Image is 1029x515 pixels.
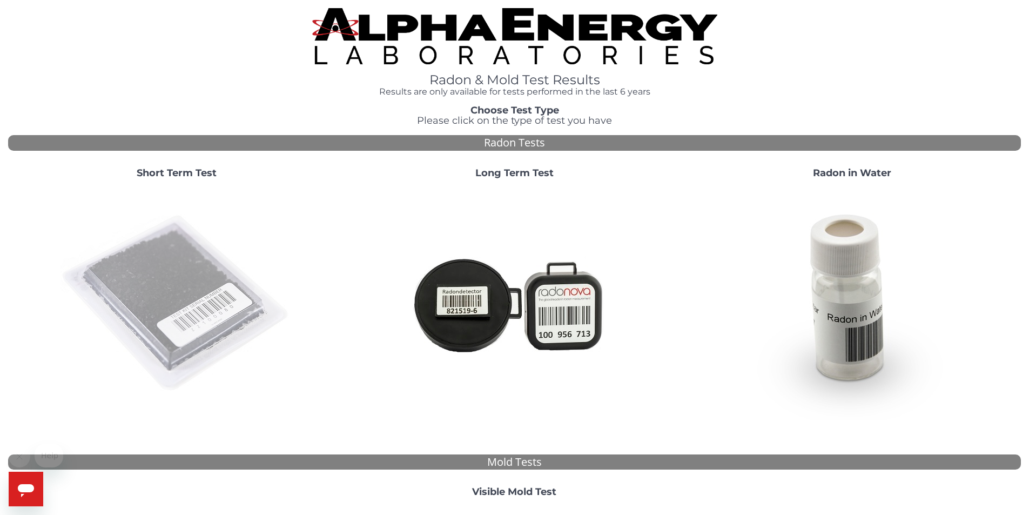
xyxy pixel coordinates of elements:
[312,87,717,97] h4: Results are only available for tests performed in the last 6 years
[35,444,63,467] iframe: Message from company
[813,167,891,179] strong: Radon in Water
[472,486,556,498] strong: Visible Mold Test
[137,167,217,179] strong: Short Term Test
[8,135,1021,151] div: Radon Tests
[9,446,30,467] iframe: Close message
[9,472,43,506] iframe: Button to launch messaging window
[398,188,630,420] img: Radtrak2vsRadtrak3.jpg
[475,167,554,179] strong: Long Term Test
[8,454,1021,470] div: Mold Tests
[417,115,612,126] span: Please click on the type of test you have
[470,104,559,116] strong: Choose Test Type
[60,188,293,420] img: ShortTerm.jpg
[736,188,968,420] img: RadoninWater.jpg
[312,73,717,87] h1: Radon & Mold Test Results
[312,8,717,64] img: TightCrop.jpg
